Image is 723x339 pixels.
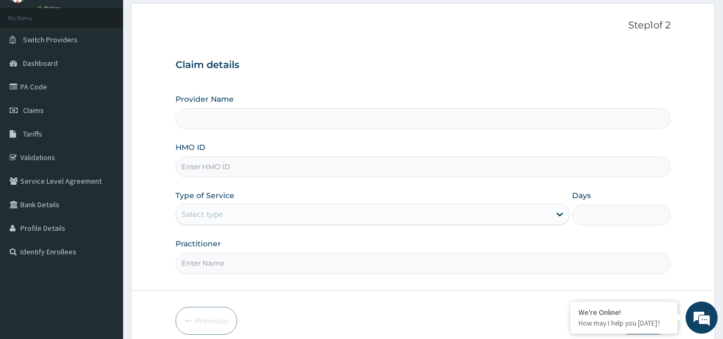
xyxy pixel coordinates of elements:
label: Provider Name [176,94,234,104]
input: Enter HMO ID [176,156,671,177]
input: Enter Name [176,253,671,274]
span: Claims [23,106,44,115]
span: Dashboard [23,58,58,68]
label: Days [572,190,591,201]
span: Switch Providers [23,35,78,44]
div: We're Online! [579,307,669,317]
button: Previous [176,307,237,335]
p: How may I help you today? [579,319,669,328]
div: Select type [181,209,223,220]
label: Practitioner [176,238,221,249]
label: HMO ID [176,142,206,153]
span: Tariffs [23,129,42,139]
a: Online [37,5,63,12]
h3: Claim details [176,59,671,71]
label: Type of Service [176,190,234,201]
p: Step 1 of 2 [176,20,671,32]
